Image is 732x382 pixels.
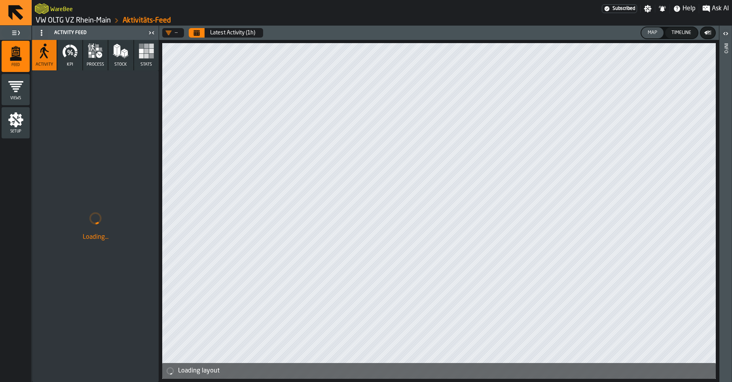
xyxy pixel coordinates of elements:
[701,27,715,38] button: button-
[87,62,104,67] span: process
[146,28,157,38] label: button-toggle-Close me
[665,27,698,38] button: button-Timeline
[210,30,255,36] div: Latest Activity (1h)
[162,28,184,38] div: DropdownMenuValue-
[723,42,728,380] div: Info
[35,2,49,16] a: logo-header
[712,4,729,13] span: Ask AI
[2,27,30,38] label: button-toggle-Toggle Full Menu
[114,62,127,67] span: Stock
[602,4,637,13] a: link-to-/wh/i/44979e6c-6f66-405e-9874-c1e29f02a54a/settings/billing
[165,30,178,36] div: DropdownMenuValue-
[123,16,171,25] a: link-to-/wh/i/44979e6c-6f66-405e-9874-c1e29f02a54a/feed/cb2375cd-a213-45f6-a9a8-871f1953d9f6
[613,6,635,11] span: Subscribed
[140,62,152,67] span: Stats
[67,62,73,67] span: KPI
[36,16,111,25] a: link-to-/wh/i/44979e6c-6f66-405e-9874-c1e29f02a54a/simulations
[38,233,152,242] div: Loading...
[178,366,713,376] div: Loading layout
[683,4,696,13] span: Help
[641,5,655,13] label: button-toggle-Settings
[2,41,30,72] li: menu Feed
[2,96,30,100] span: Views
[645,30,660,36] div: Map
[35,16,382,25] nav: Breadcrumb
[699,4,732,13] label: button-toggle-Ask AI
[50,5,73,13] h2: Sub Title
[189,28,205,38] button: Select date range Select date range
[2,129,30,134] span: Setup
[2,63,30,67] span: Feed
[189,28,263,38] div: Select date range
[719,26,732,382] header: Info
[668,30,694,36] div: Timeline
[602,4,637,13] div: Menu Subscription
[2,74,30,106] li: menu Views
[36,62,53,67] span: Activity
[162,363,716,379] div: alert-Loading layout
[655,5,669,13] label: button-toggle-Notifications
[205,25,260,41] button: Select date range
[2,107,30,139] li: menu Setup
[34,26,146,39] div: Activity Feed
[641,27,664,38] button: button-Map
[720,27,731,42] label: button-toggle-Open
[670,4,699,13] label: button-toggle-Help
